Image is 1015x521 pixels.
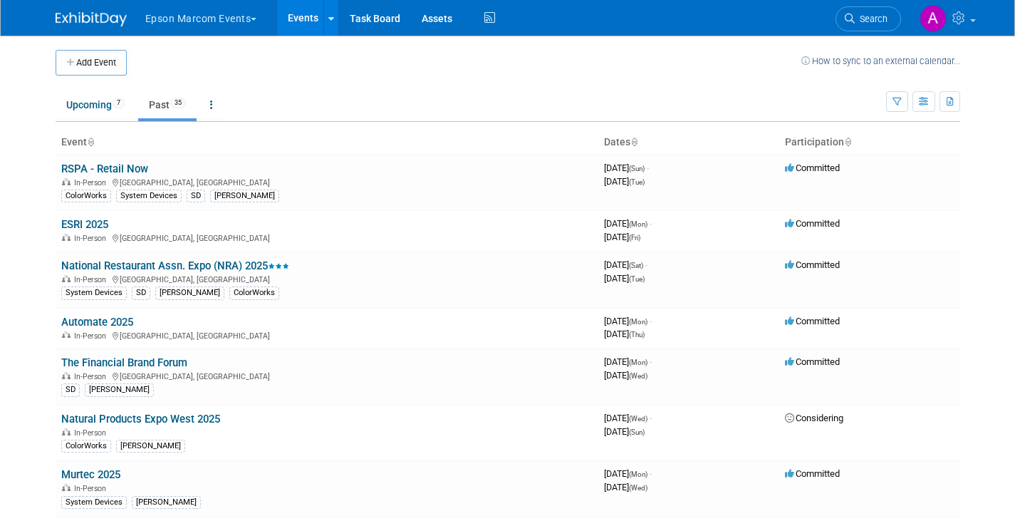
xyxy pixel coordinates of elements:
[647,163,649,173] span: -
[116,190,182,202] div: System Devices
[74,275,110,284] span: In-Person
[61,316,133,329] a: Automate 2025
[62,178,71,185] img: In-Person Event
[785,413,843,423] span: Considering
[116,440,185,453] div: [PERSON_NAME]
[604,426,645,437] span: [DATE]
[132,287,150,299] div: SD
[604,218,652,229] span: [DATE]
[74,178,110,187] span: In-Person
[785,218,840,229] span: Committed
[629,470,647,478] span: (Mon)
[62,331,71,339] img: In-Person Event
[650,218,652,229] span: -
[598,130,779,155] th: Dates
[629,275,645,283] span: (Tue)
[62,372,71,379] img: In-Person Event
[61,232,593,243] div: [GEOGRAPHIC_DATA], [GEOGRAPHIC_DATA]
[62,234,71,241] img: In-Person Event
[85,383,154,396] div: [PERSON_NAME]
[61,259,289,272] a: National Restaurant Assn. Expo (NRA) 2025
[604,468,652,479] span: [DATE]
[650,468,652,479] span: -
[61,190,111,202] div: ColorWorks
[132,496,201,509] div: [PERSON_NAME]
[920,5,947,32] img: Alex Madrid
[61,383,80,396] div: SD
[630,136,637,148] a: Sort by Start Date
[61,176,593,187] div: [GEOGRAPHIC_DATA], [GEOGRAPHIC_DATA]
[650,316,652,326] span: -
[87,136,94,148] a: Sort by Event Name
[604,482,647,492] span: [DATE]
[61,413,220,425] a: Natural Products Expo West 2025
[74,331,110,341] span: In-Person
[785,468,840,479] span: Committed
[650,413,652,423] span: -
[604,273,645,284] span: [DATE]
[604,259,647,270] span: [DATE]
[61,468,120,481] a: Murtec 2025
[61,370,593,381] div: [GEOGRAPHIC_DATA], [GEOGRAPHIC_DATA]
[62,484,71,491] img: In-Person Event
[629,331,645,339] span: (Thu)
[74,234,110,243] span: In-Person
[56,12,127,26] img: ExhibitDay
[629,318,647,326] span: (Mon)
[629,415,647,423] span: (Wed)
[62,275,71,282] img: In-Person Event
[61,218,108,231] a: ESRI 2025
[62,428,71,435] img: In-Person Event
[56,130,598,155] th: Event
[604,370,647,381] span: [DATE]
[604,176,645,187] span: [DATE]
[155,287,224,299] div: [PERSON_NAME]
[629,234,640,242] span: (Fri)
[61,273,593,284] div: [GEOGRAPHIC_DATA], [GEOGRAPHIC_DATA]
[61,496,127,509] div: System Devices
[785,259,840,270] span: Committed
[785,316,840,326] span: Committed
[629,372,647,380] span: (Wed)
[629,178,645,186] span: (Tue)
[138,91,197,118] a: Past35
[836,6,901,31] a: Search
[629,484,647,492] span: (Wed)
[629,165,645,172] span: (Sun)
[785,163,840,173] span: Committed
[645,259,647,270] span: -
[650,356,652,367] span: -
[629,428,645,436] span: (Sun)
[61,329,593,341] div: [GEOGRAPHIC_DATA], [GEOGRAPHIC_DATA]
[801,56,960,66] a: How to sync to an external calendar...
[604,163,649,173] span: [DATE]
[74,428,110,438] span: In-Person
[604,232,640,242] span: [DATE]
[74,372,110,381] span: In-Person
[210,190,279,202] div: [PERSON_NAME]
[785,356,840,367] span: Committed
[604,329,645,339] span: [DATE]
[61,440,111,453] div: ColorWorks
[61,163,148,175] a: RSPA - Retail Now
[113,98,125,108] span: 7
[56,50,127,76] button: Add Event
[844,136,851,148] a: Sort by Participation Type
[56,91,135,118] a: Upcoming7
[170,98,186,108] span: 35
[74,484,110,493] span: In-Person
[61,356,187,369] a: The Financial Brand Forum
[61,287,127,299] div: System Devices
[187,190,205,202] div: SD
[629,358,647,366] span: (Mon)
[779,130,960,155] th: Participation
[604,316,652,326] span: [DATE]
[629,262,643,269] span: (Sat)
[604,356,652,367] span: [DATE]
[855,14,888,24] span: Search
[629,220,647,228] span: (Mon)
[604,413,652,423] span: [DATE]
[229,287,279,299] div: ColorWorks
